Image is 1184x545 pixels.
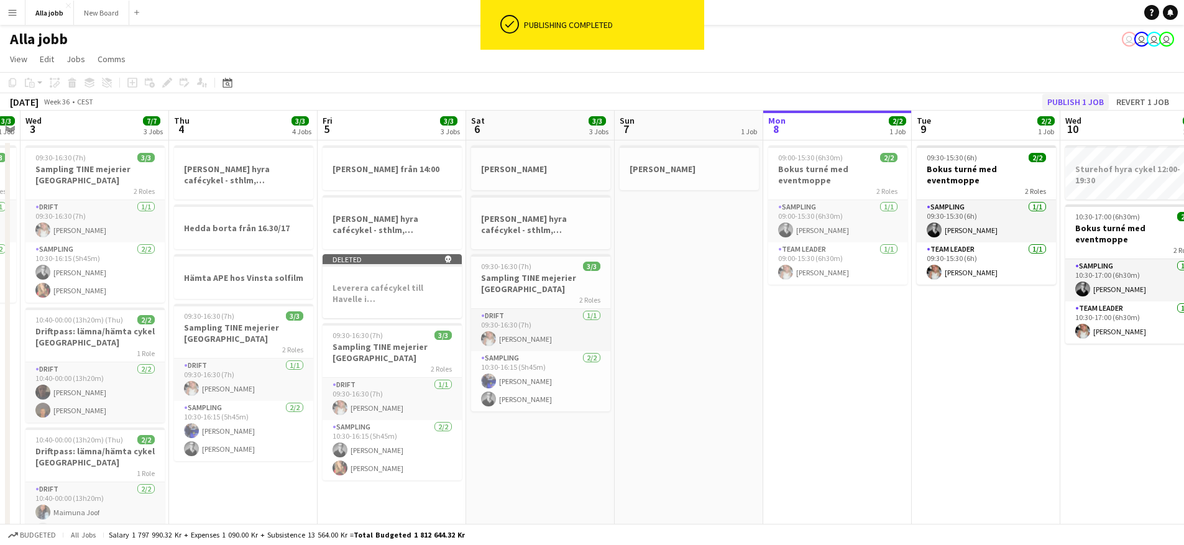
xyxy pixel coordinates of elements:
[25,446,165,468] h3: Driftpass: lämna/hämta cykel [GEOGRAPHIC_DATA]
[589,116,606,126] span: 3/3
[440,116,457,126] span: 3/3
[917,163,1056,186] h3: Bokus turné med eventmoppe
[292,127,311,136] div: 4 Jobs
[471,195,610,249] div: [PERSON_NAME] hyra cafécykel - sthlm, [GEOGRAPHIC_DATA], cph
[471,254,610,411] app-job-card: 09:30-16:30 (7h)3/3Sampling TINE mejerier [GEOGRAPHIC_DATA]2 RolesDrift1/109:30-16:30 (7h)[PERSON...
[10,53,27,65] span: View
[431,364,452,373] span: 2 Roles
[620,145,759,190] app-job-card: [PERSON_NAME]
[174,163,313,186] h3: [PERSON_NAME] hyra cafécykel - sthlm, [GEOGRAPHIC_DATA], cph
[25,362,165,423] app-card-role: Drift2/210:40-00:00 (13h20m)[PERSON_NAME][PERSON_NAME]
[620,115,635,126] span: Sun
[5,51,32,67] a: View
[469,122,485,136] span: 6
[25,308,165,423] app-job-card: 10:40-00:00 (13h20m) (Thu)2/2Driftpass: lämna/hämta cykel [GEOGRAPHIC_DATA]1 RoleDrift2/210:40-00...
[471,272,610,295] h3: Sampling TINE mejerier [GEOGRAPHIC_DATA]
[323,323,462,480] div: 09:30-16:30 (7h)3/3Sampling TINE mejerier [GEOGRAPHIC_DATA]2 RolesDrift1/109:30-16:30 (7h)[PERSON...
[25,200,165,242] app-card-role: Drift1/109:30-16:30 (7h)[PERSON_NAME]
[1122,32,1137,47] app-user-avatar: Hedda Lagerbielke
[1065,115,1081,126] span: Wed
[174,359,313,401] app-card-role: Drift1/109:30-16:30 (7h)[PERSON_NAME]
[1134,32,1149,47] app-user-avatar: Hedda Lagerbielke
[74,1,129,25] button: New Board
[174,145,313,199] div: [PERSON_NAME] hyra cafécykel - sthlm, [GEOGRAPHIC_DATA], cph
[174,304,313,461] app-job-card: 09:30-16:30 (7h)3/3Sampling TINE mejerier [GEOGRAPHIC_DATA]2 RolesDrift1/109:30-16:30 (7h)[PERSON...
[62,51,90,67] a: Jobs
[144,127,163,136] div: 3 Jobs
[67,53,85,65] span: Jobs
[524,19,699,30] div: Publishing completed
[323,420,462,480] app-card-role: Sampling2/210:30-16:15 (5h45m)[PERSON_NAME][PERSON_NAME]
[321,122,333,136] span: 5
[25,1,74,25] button: Alla jobb
[35,315,123,324] span: 10:40-00:00 (13h20m) (Thu)
[323,341,462,364] h3: Sampling TINE mejerier [GEOGRAPHIC_DATA]
[927,153,977,162] span: 09:30-15:30 (6h)
[20,531,56,539] span: Budgeted
[441,127,460,136] div: 3 Jobs
[323,254,462,318] app-job-card: Deleted Leverera cafécykel till Havelle i [GEOGRAPHIC_DATA]
[323,145,462,190] div: [PERSON_NAME] från 14:00
[333,331,383,340] span: 09:30-16:30 (7h)
[291,116,309,126] span: 3/3
[471,163,610,175] h3: [PERSON_NAME]
[1029,153,1046,162] span: 2/2
[917,115,931,126] span: Tue
[174,204,313,249] app-job-card: Hedda borta från 16.30/17
[98,53,126,65] span: Comms
[915,122,931,136] span: 9
[434,331,452,340] span: 3/3
[323,213,462,236] h3: [PERSON_NAME] hyra cafécykel - sthlm, [GEOGRAPHIC_DATA], cph
[323,163,462,175] h3: [PERSON_NAME] från 14:00
[24,122,42,136] span: 3
[471,309,610,351] app-card-role: Drift1/109:30-16:30 (7h)[PERSON_NAME]
[10,96,39,108] div: [DATE]
[174,222,313,234] h3: Hedda borta från 16.30/17
[174,322,313,344] h3: Sampling TINE mejerier [GEOGRAPHIC_DATA]
[35,153,86,162] span: 09:30-16:30 (7h)
[137,153,155,162] span: 3/3
[35,435,123,444] span: 10:40-00:00 (13h20m) (Thu)
[1111,94,1174,110] button: Revert 1 job
[917,242,1056,285] app-card-role: Team Leader1/109:30-15:30 (6h)[PERSON_NAME]
[876,186,897,196] span: 2 Roles
[172,122,190,136] span: 4
[917,145,1056,285] app-job-card: 09:30-15:30 (6h)2/2Bokus turné med eventmoppe2 RolesSampling1/109:30-15:30 (6h)[PERSON_NAME]Team ...
[768,200,907,242] app-card-role: Sampling1/109:00-15:30 (6h30m)[PERSON_NAME]
[1063,122,1081,136] span: 10
[323,254,462,264] div: Deleted
[143,116,160,126] span: 7/7
[768,145,907,285] app-job-card: 09:00-15:30 (6h30m)2/2Bokus turné med eventmoppe2 RolesSampling1/109:00-15:30 (6h30m)[PERSON_NAME...
[778,153,843,162] span: 09:00-15:30 (6h30m)
[323,195,462,249] app-job-card: [PERSON_NAME] hyra cafécykel - sthlm, [GEOGRAPHIC_DATA], cph
[93,51,131,67] a: Comms
[174,401,313,461] app-card-role: Sampling2/210:30-16:15 (5h45m)[PERSON_NAME][PERSON_NAME]
[137,435,155,444] span: 2/2
[174,272,313,283] h3: Hämta APE hos Vinsta solfilm
[471,213,610,236] h3: [PERSON_NAME] hyra cafécykel - sthlm, [GEOGRAPHIC_DATA], cph
[481,262,531,271] span: 09:30-16:30 (7h)
[35,51,59,67] a: Edit
[323,115,333,126] span: Fri
[323,378,462,420] app-card-role: Drift1/109:30-16:30 (7h)[PERSON_NAME]
[583,262,600,271] span: 3/3
[471,145,610,190] app-job-card: [PERSON_NAME]
[579,295,600,305] span: 2 Roles
[1075,212,1140,221] span: 10:30-17:00 (6h30m)
[77,97,93,106] div: CEST
[174,254,313,299] app-job-card: Hämta APE hos Vinsta solfilm
[1025,186,1046,196] span: 2 Roles
[1038,127,1054,136] div: 1 Job
[25,428,165,543] app-job-card: 10:40-00:00 (13h20m) (Thu)2/2Driftpass: lämna/hämta cykel [GEOGRAPHIC_DATA]1 RoleDrift2/210:40-00...
[137,349,155,358] span: 1 Role
[620,163,759,175] h3: [PERSON_NAME]
[10,30,68,48] h1: Alla jobb
[109,530,465,539] div: Salary 1 797 990.32 kr + Expenses 1 090.00 kr + Subsistence 13 564.00 kr =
